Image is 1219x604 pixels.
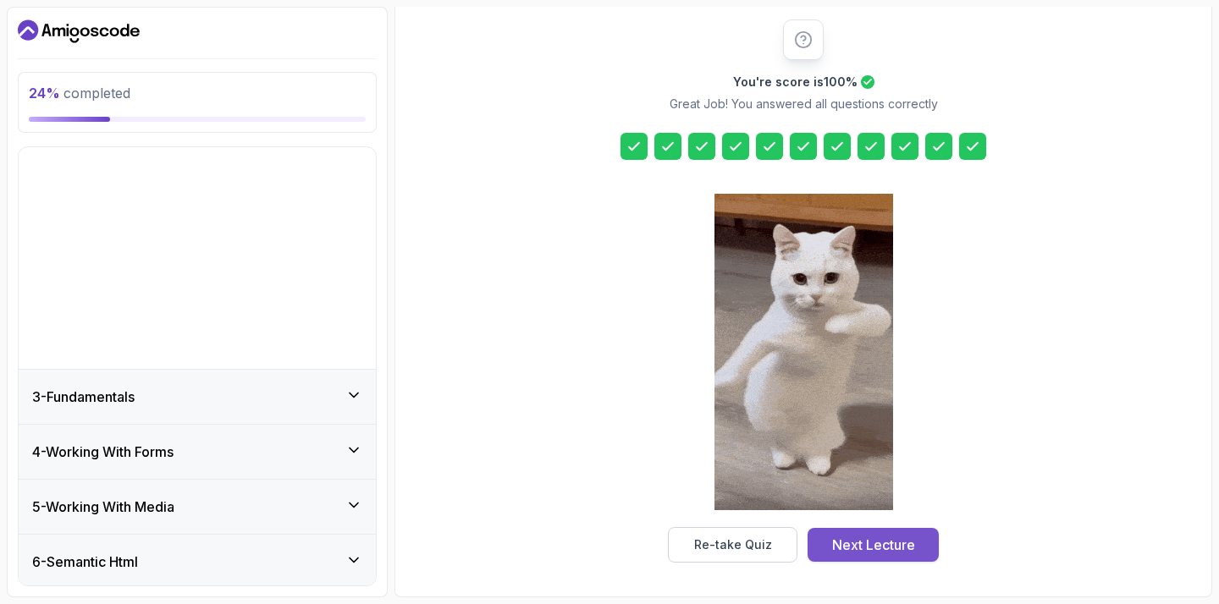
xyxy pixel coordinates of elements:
button: Next Lecture [808,528,939,562]
h3: 6 - Semantic Html [32,552,138,572]
span: completed [29,85,130,102]
h3: 4 - Working With Forms [32,442,174,462]
img: cool-cat [714,194,893,510]
button: Re-take Quiz [668,527,797,563]
button: 5-Working With Media [19,480,376,534]
h3: 5 - Working With Media [32,497,174,517]
p: Great Job! You answered all questions correctly [670,96,938,113]
h3: 3 - Fundamentals [32,387,135,407]
span: 24 % [29,85,60,102]
button: 6-Semantic Html [19,535,376,589]
button: 4-Working With Forms [19,425,376,479]
h2: You're score is 100 % [733,74,858,91]
div: Next Lecture [832,535,915,555]
div: Re-take Quiz [694,536,772,553]
a: Dashboard [18,18,140,45]
button: 3-Fundamentals [19,370,376,424]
